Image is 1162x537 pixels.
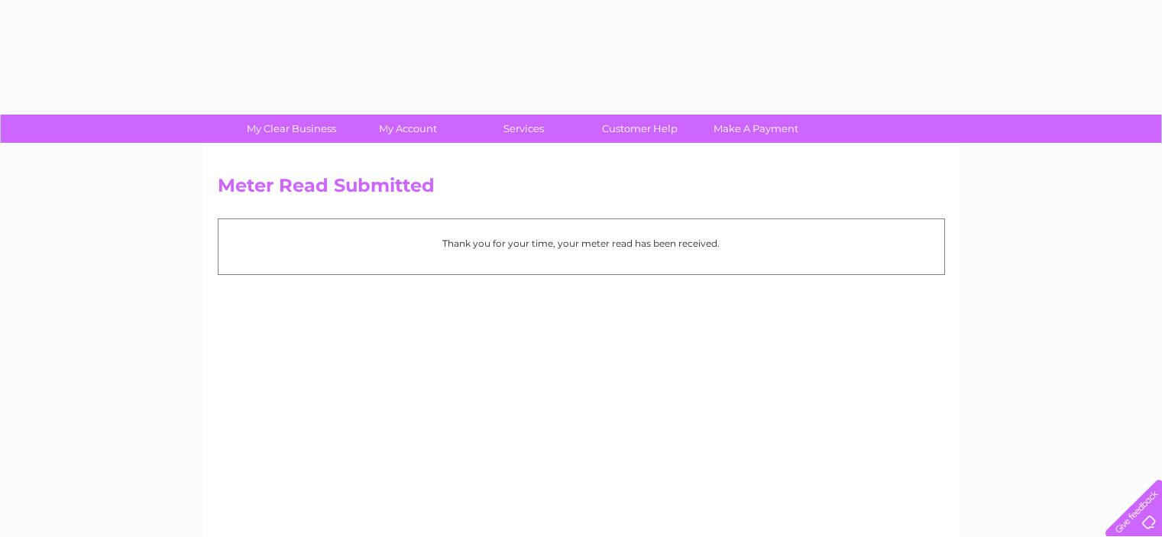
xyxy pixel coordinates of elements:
[693,115,819,143] a: Make A Payment
[226,236,937,251] p: Thank you for your time, your meter read has been received.
[218,175,945,204] h2: Meter Read Submitted
[345,115,471,143] a: My Account
[228,115,354,143] a: My Clear Business
[461,115,587,143] a: Services
[577,115,703,143] a: Customer Help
